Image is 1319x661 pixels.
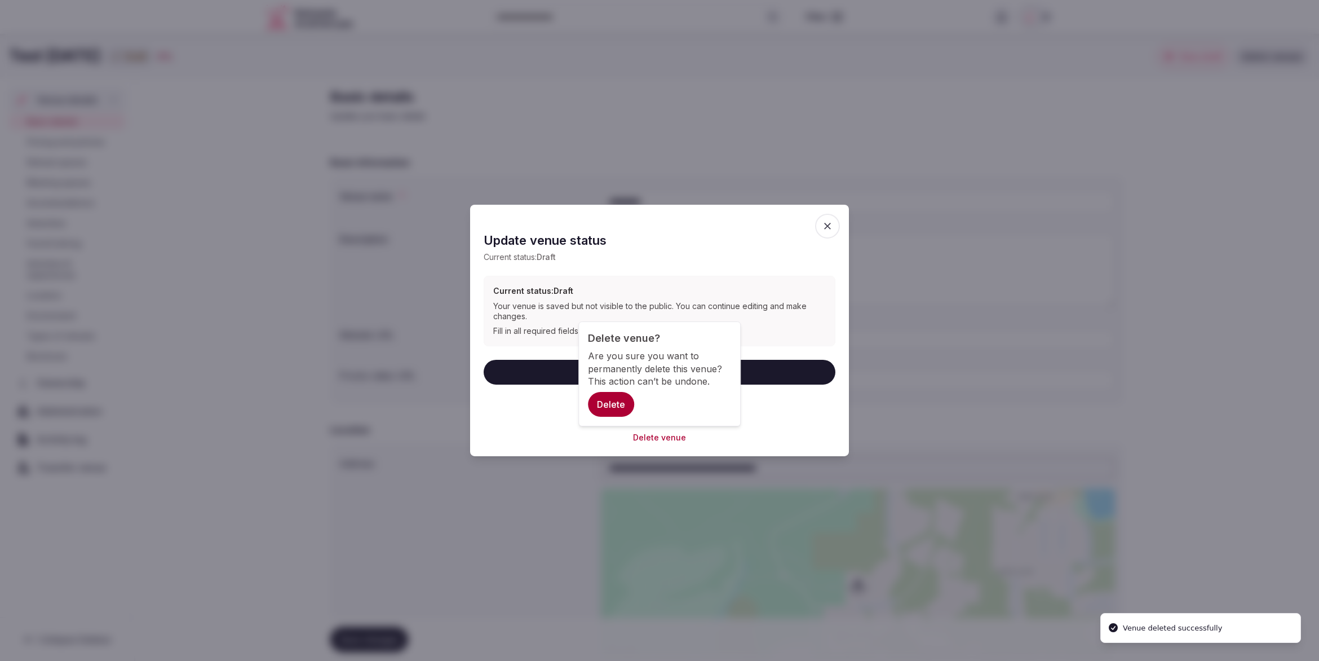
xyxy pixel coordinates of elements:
div: Are you sure you want to permanently delete this venue? This action can’t be undone. [588,350,731,387]
button: Delete [588,392,634,417]
div: Delete venue? [588,331,731,345]
div: Fill in all required fields to submit for review or publish. [493,326,826,336]
button: Publish [484,359,835,384]
span: Draft [537,252,556,262]
h2: Update venue status [484,232,835,249]
p: Current status: [484,252,835,263]
h3: Current status: Draft [493,285,826,297]
button: Delete venue [633,431,686,443]
div: Your venue is saved but not visible to the public. You can continue editing and make changes. [493,301,826,321]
